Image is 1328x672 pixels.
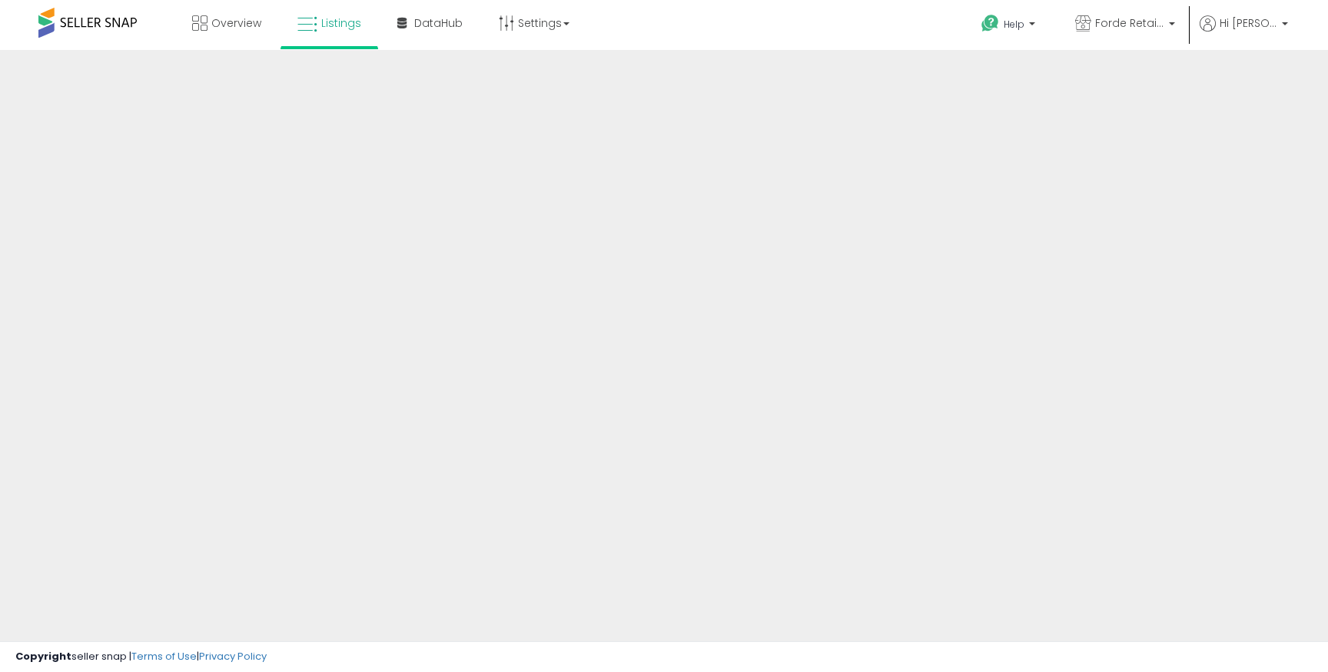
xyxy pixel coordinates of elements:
[1200,15,1288,50] a: Hi [PERSON_NAME]
[981,14,1000,33] i: Get Help
[15,650,267,664] div: seller snap | |
[414,15,463,31] span: DataHub
[15,649,71,664] strong: Copyright
[131,649,197,664] a: Terms of Use
[1004,18,1024,31] span: Help
[1095,15,1164,31] span: Forde Retail IT
[211,15,261,31] span: Overview
[199,649,267,664] a: Privacy Policy
[1220,15,1277,31] span: Hi [PERSON_NAME]
[969,2,1051,50] a: Help
[321,15,361,31] span: Listings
